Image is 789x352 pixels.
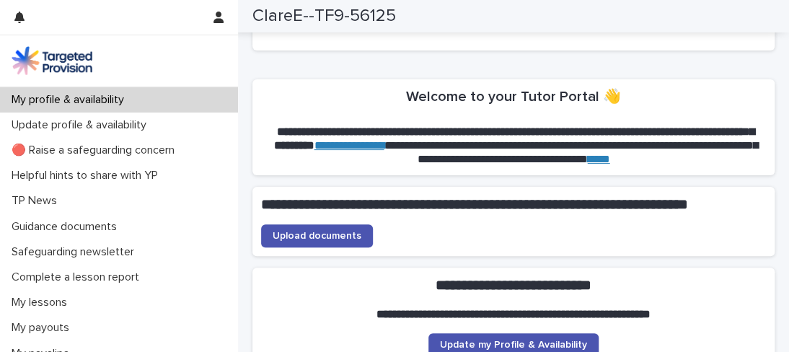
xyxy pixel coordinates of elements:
[261,224,373,247] a: Upload documents
[6,144,186,157] p: 🔴 Raise a safeguarding concern
[12,46,92,75] img: M5nRWzHhSzIhMunXDL62
[6,296,79,309] p: My lessons
[440,340,587,350] span: Update my Profile & Availability
[6,245,146,259] p: Safeguarding newsletter
[406,88,621,105] h2: Welcome to your Tutor Portal 👋
[6,93,136,107] p: My profile & availability
[252,6,396,27] h2: ClareE--TF9-56125
[6,321,81,335] p: My payouts
[6,270,151,284] p: Complete a lesson report
[6,220,128,234] p: Guidance documents
[6,118,158,132] p: Update profile & availability
[6,169,169,182] p: Helpful hints to share with YP
[6,194,69,208] p: TP News
[273,231,361,241] span: Upload documents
